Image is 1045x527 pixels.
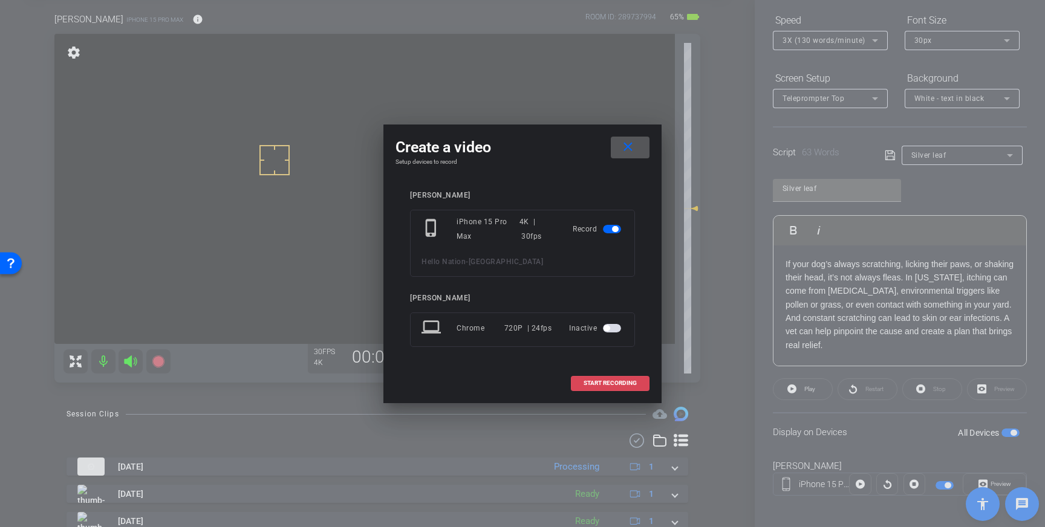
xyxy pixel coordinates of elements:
[396,137,649,158] div: Create a video
[519,215,555,244] div: 4K | 30fps
[466,257,469,266] span: -
[410,191,635,200] div: [PERSON_NAME]
[573,215,623,244] div: Record
[584,380,637,386] span: START RECORDING
[396,158,649,166] h4: Setup devices to record
[469,257,544,266] span: [GEOGRAPHIC_DATA]
[422,218,443,240] mat-icon: phone_iphone
[571,376,649,391] button: START RECORDING
[569,317,623,339] div: Inactive
[422,317,443,339] mat-icon: laptop
[457,317,504,339] div: Chrome
[422,257,466,266] span: Hello Nation
[620,140,636,155] mat-icon: close
[504,317,552,339] div: 720P | 24fps
[410,294,635,303] div: [PERSON_NAME]
[457,215,519,244] div: iPhone 15 Pro Max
